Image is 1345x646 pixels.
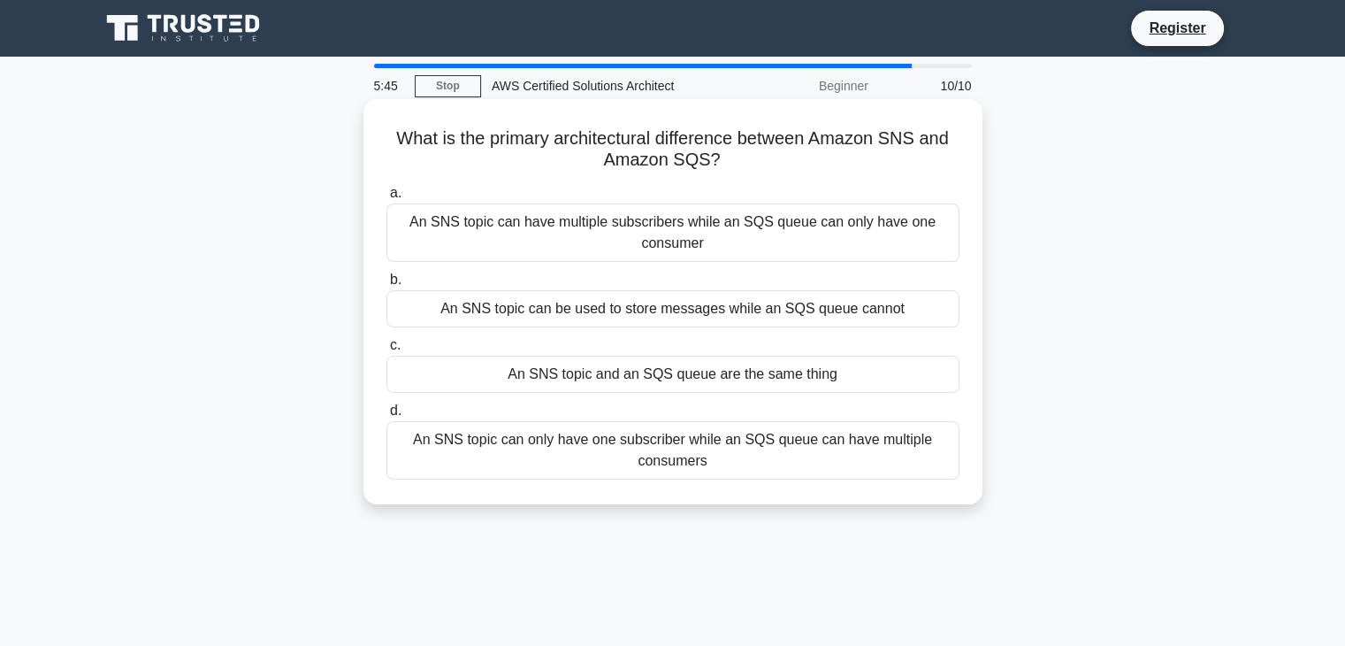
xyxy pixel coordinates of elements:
[724,68,879,104] div: Beginner
[879,68,982,104] div: 10/10
[386,290,959,327] div: An SNS topic can be used to store messages while an SQS queue cannot
[386,204,959,262] div: An SNS topic can have multiple subscribers while an SQS queue can only have one consumer
[415,75,481,97] a: Stop
[390,185,401,200] span: a.
[390,337,401,352] span: c.
[1138,17,1216,39] a: Register
[385,127,961,172] h5: What is the primary architectural difference between Amazon SNS and Amazon SQS?
[481,68,724,104] div: AWS Certified Solutions Architect
[363,68,415,104] div: 5:45
[390,272,401,287] span: b.
[390,403,401,418] span: d.
[386,356,959,393] div: An SNS topic and an SQS queue are the same thing
[386,421,959,480] div: An SNS topic can only have one subscriber while an SQS queue can have multiple consumers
